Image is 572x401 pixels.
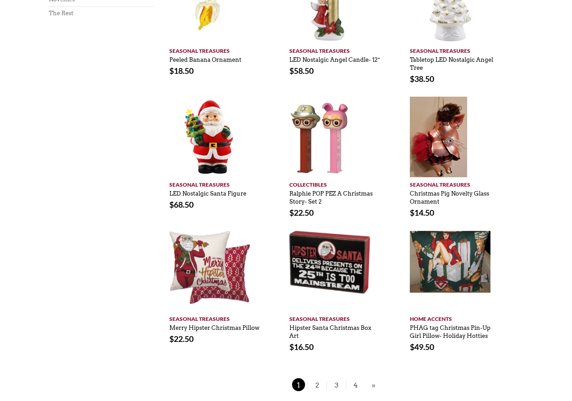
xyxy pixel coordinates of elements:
a: The Rest [49,10,73,17]
a: Ralphie POP PEZ A Christmas Story- Set 2 [289,186,373,205]
span: 2 [310,378,324,391]
a: Tabletop LED Nostalgic Angel Tree [410,52,493,72]
span: $ [410,74,414,84]
a: 3 [327,381,346,389]
bdi: 68.50 [169,200,194,209]
span: $ [289,66,294,76]
a: 2 [307,381,327,389]
a: Seasonal Treasures [169,311,262,323]
a: » [370,380,378,391]
span: $ [289,342,294,352]
span: 3 [330,378,343,391]
span: $ [410,342,414,352]
a: Christmas Pig Novelty Glass Ornament [410,186,489,205]
span: 1 [292,378,305,391]
a: Seasonal Treasures [289,311,382,323]
a: Seasonal Treasures [410,177,502,189]
span: $ [169,200,174,209]
a: Home Accents [410,311,502,323]
a: Hipster Santa Christmas Box Art [289,320,371,340]
span: $ [410,208,414,218]
a: Collectibles [289,177,382,189]
bdi: 38.50 [410,74,434,84]
bdi: 58.50 [289,66,314,76]
a: Peeled Banana Ornament [169,52,241,64]
a: Merry Hipster Christmas Pillow [169,320,259,332]
bdi: 22.50 [169,334,194,344]
bdi: 18.50 [169,66,194,76]
a: Seasonal Treasures [169,177,262,189]
span: 4 [349,378,362,391]
bdi: 22.50 [289,208,314,218]
a: Seasonal Treasures [410,43,502,55]
span: $ [169,334,174,344]
a: PHAG tag Christmas Pin-Up Girl Pillow- Holiday Hotties [410,320,490,340]
a: LED Nostalgic Santa Figure [169,186,246,197]
a: 4 [346,381,365,389]
bdi: 14.50 [410,208,434,218]
span: $ [169,66,174,76]
bdi: 16.50 [289,342,314,352]
bdi: 49.50 [410,342,434,352]
a: Seasonal Treasures [169,43,262,55]
a: LED Nostalgic Angel Candle- 12″ [289,52,380,64]
a: Seasonal Treasures [289,43,382,55]
span: $ [289,208,294,218]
